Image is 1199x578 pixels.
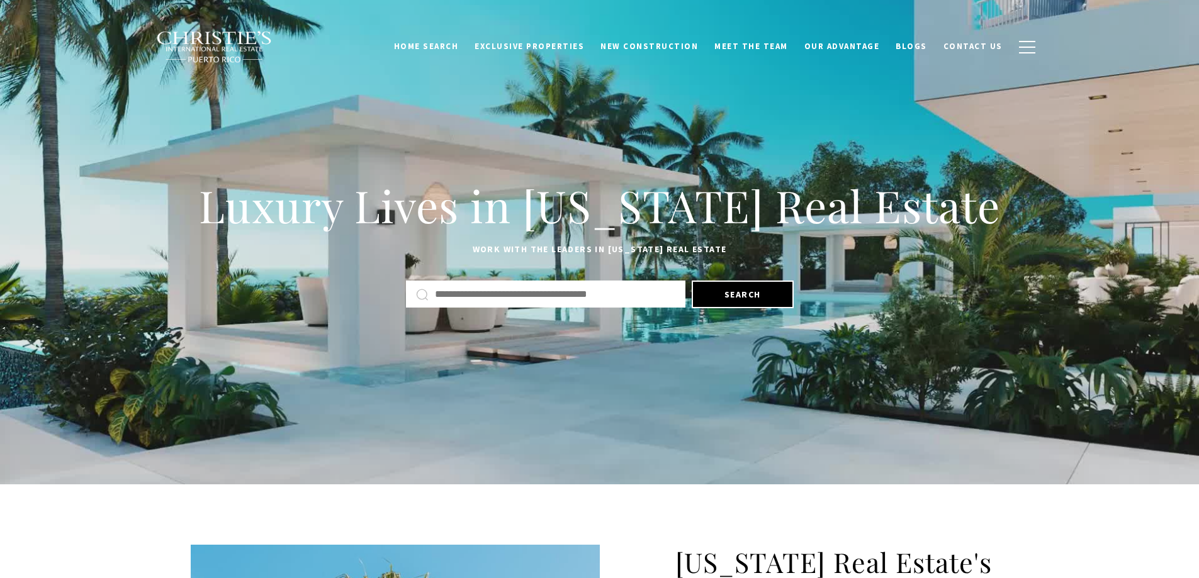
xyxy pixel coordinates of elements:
[896,41,927,52] span: Blogs
[466,35,592,58] a: Exclusive Properties
[156,31,273,64] img: Christie's International Real Estate black text logo
[191,242,1009,257] p: Work with the leaders in [US_STATE] Real Estate
[706,35,796,58] a: Meet the Team
[592,35,706,58] a: New Construction
[475,41,584,52] span: Exclusive Properties
[692,281,794,308] button: Search
[796,35,888,58] a: Our Advantage
[191,178,1009,233] h1: Luxury Lives in [US_STATE] Real Estate
[804,41,880,52] span: Our Advantage
[386,35,467,58] a: Home Search
[887,35,935,58] a: Blogs
[943,41,1003,52] span: Contact Us
[600,41,698,52] span: New Construction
